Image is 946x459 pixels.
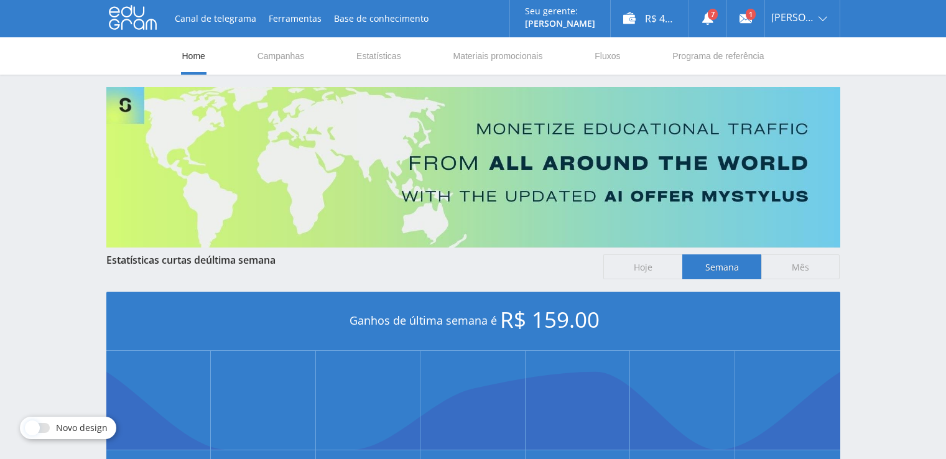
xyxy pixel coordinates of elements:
[525,19,595,29] p: [PERSON_NAME]
[593,37,621,75] a: Fluxos
[771,12,815,22] span: [PERSON_NAME]
[500,305,600,334] span: R$ 159.00
[682,254,761,279] span: Semana
[603,254,682,279] span: Hoje
[106,87,840,248] img: Banner
[671,37,765,75] a: Programa de referência
[56,423,108,433] span: Novo design
[452,37,544,75] a: Materiais promocionais
[181,37,206,75] a: Home
[106,254,591,266] div: Estatísticas curtas de
[525,6,595,16] p: Seu gerente:
[761,254,840,279] span: Mês
[256,37,306,75] a: Campanhas
[355,37,402,75] a: Estatísticas
[206,253,276,267] span: última semana
[106,292,840,351] div: Ganhos de última semana é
